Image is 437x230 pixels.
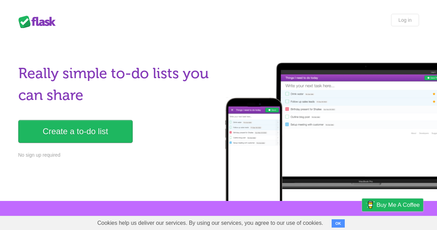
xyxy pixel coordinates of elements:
button: OK [332,219,345,228]
a: Buy me a coffee [362,199,423,211]
div: Flask Lists [18,16,60,28]
a: Create a to-do list [18,120,133,143]
span: Cookies help us deliver our services. By using our services, you agree to our use of cookies. [91,216,330,230]
a: Log in [391,14,419,26]
img: Buy me a coffee [365,199,375,211]
h1: Really simple to-do lists you can share [18,63,215,106]
span: Buy me a coffee [377,199,420,211]
p: No sign up required [18,151,215,159]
